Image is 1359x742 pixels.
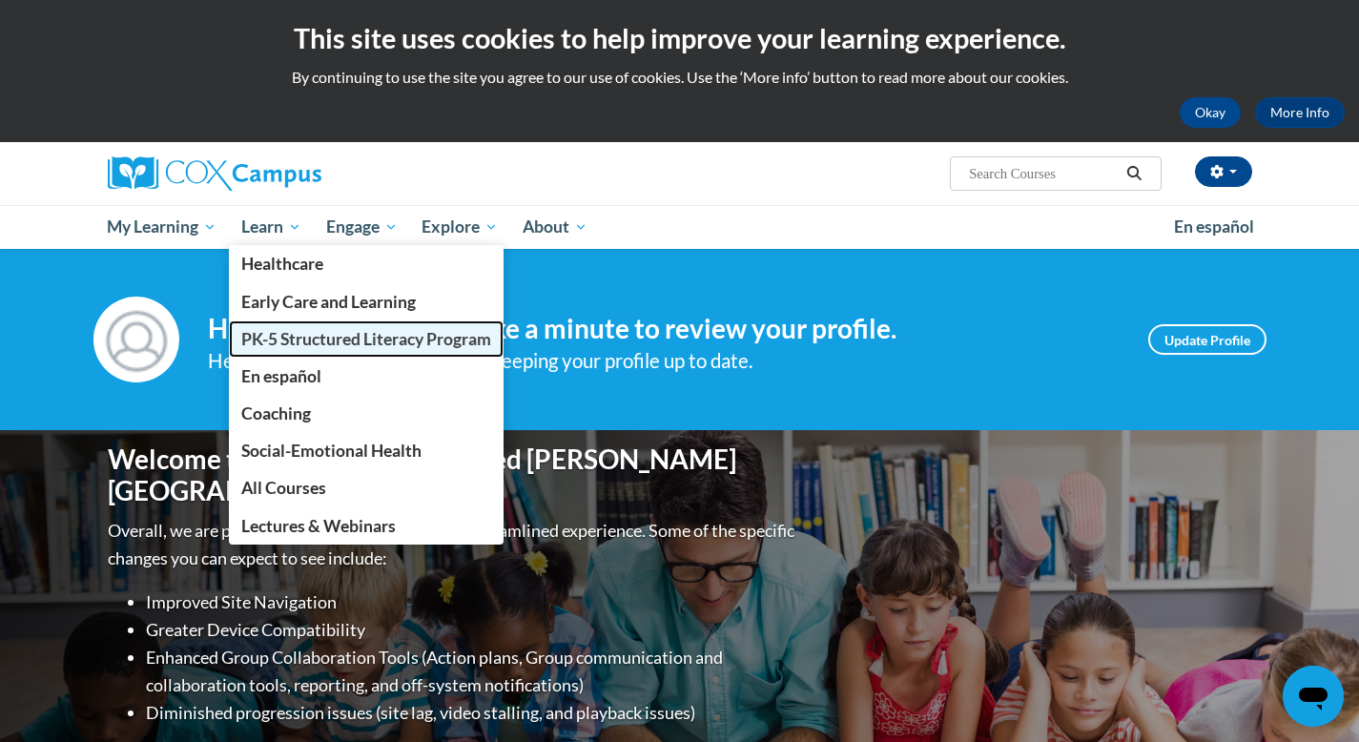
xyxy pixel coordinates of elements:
span: PK-5 Structured Literacy Program [241,329,491,349]
span: En español [1174,216,1254,237]
img: Profile Image [93,297,179,382]
a: All Courses [229,469,504,506]
h4: Hi [PERSON_NAME]! Take a minute to review your profile. [208,313,1120,345]
span: En español [241,366,321,386]
span: Explore [422,216,498,238]
p: Overall, we are proud to provide you with a more streamlined experience. Some of the specific cha... [108,517,799,572]
span: Learn [241,216,301,238]
div: Main menu [79,205,1281,249]
img: Cox Campus [108,156,321,191]
span: Early Care and Learning [241,292,416,312]
a: Coaching [229,395,504,432]
a: Cox Campus [108,156,470,191]
input: Search Courses [967,162,1120,185]
a: Early Care and Learning [229,283,504,320]
span: My Learning [107,216,216,238]
span: Lectures & Webinars [241,516,396,536]
iframe: Button to launch messaging window [1283,666,1344,727]
span: Engage [326,216,398,238]
a: Learn [229,205,314,249]
button: Account Settings [1195,156,1252,187]
a: More Info [1255,97,1345,128]
li: Greater Device Compatibility [146,616,799,644]
a: About [510,205,600,249]
a: Update Profile [1148,324,1266,355]
span: Coaching [241,403,311,423]
a: Engage [314,205,410,249]
h2: This site uses cookies to help improve your learning experience. [14,19,1345,57]
li: Enhanced Group Collaboration Tools (Action plans, Group communication and collaboration tools, re... [146,644,799,699]
span: All Courses [241,478,326,498]
a: Social-Emotional Health [229,432,504,469]
a: PK-5 Structured Literacy Program [229,320,504,358]
span: Healthcare [241,254,323,274]
button: Search [1120,162,1148,185]
li: Improved Site Navigation [146,588,799,616]
li: Diminished progression issues (site lag, video stalling, and playback issues) [146,699,799,727]
a: En español [229,358,504,395]
a: My Learning [95,205,230,249]
div: Help improve your experience by keeping your profile up to date. [208,345,1120,377]
span: About [523,216,587,238]
button: Okay [1180,97,1241,128]
a: Healthcare [229,245,504,282]
p: By continuing to use the site you agree to our use of cookies. Use the ‘More info’ button to read... [14,67,1345,88]
a: Lectures & Webinars [229,507,504,545]
span: Social-Emotional Health [241,441,422,461]
h1: Welcome to the new and improved [PERSON_NAME][GEOGRAPHIC_DATA] [108,443,799,507]
a: Explore [409,205,510,249]
a: En español [1162,207,1266,247]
